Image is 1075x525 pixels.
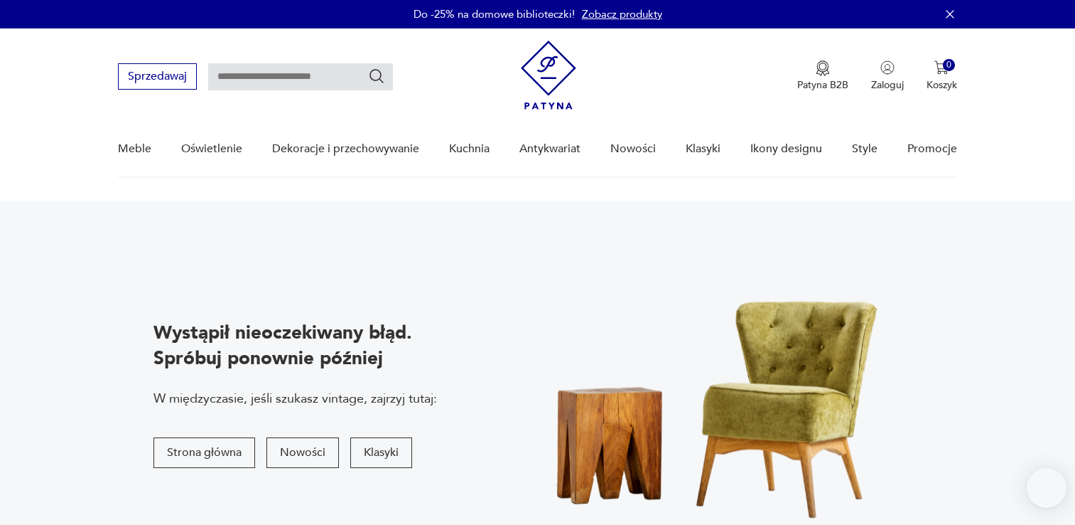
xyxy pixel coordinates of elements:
[797,78,848,92] p: Patyna B2B
[118,73,197,83] a: Sprzedawaj
[871,78,904,92] p: Zaloguj
[153,320,437,346] p: Wystąpił nieoczekiwany błąd.
[519,122,580,176] a: Antykwariat
[272,122,419,176] a: Dekoracje i przechowywanie
[153,346,437,371] p: Spróbuj ponownie później
[1027,468,1066,508] iframe: Smartsupp widget button
[118,63,197,90] button: Sprzedawaj
[927,60,957,92] button: 0Koszyk
[750,122,822,176] a: Ikony designu
[368,68,385,85] button: Szukaj
[153,390,437,408] p: W międzyczasie, jeśli szukasz vintage, zajrzyj tutaj:
[943,59,955,71] div: 0
[816,60,830,76] img: Ikona medalu
[449,122,490,176] a: Kuchnia
[582,7,662,21] a: Zobacz produkty
[153,437,255,468] button: Strona główna
[610,122,656,176] a: Nowości
[797,60,848,92] button: Patyna B2B
[907,122,957,176] a: Promocje
[350,437,412,468] button: Klasyki
[797,60,848,92] a: Ikona medaluPatyna B2B
[521,41,576,110] img: Patyna - sklep z meblami i dekoracjami vintage
[266,437,339,468] button: Nowości
[871,60,904,92] button: Zaloguj
[181,122,242,176] a: Oświetlenie
[118,122,151,176] a: Meble
[414,7,575,21] p: Do -25% na domowe biblioteczki!
[880,60,895,75] img: Ikonka użytkownika
[927,78,957,92] p: Koszyk
[852,122,877,176] a: Style
[934,60,949,75] img: Ikona koszyka
[686,122,720,176] a: Klasyki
